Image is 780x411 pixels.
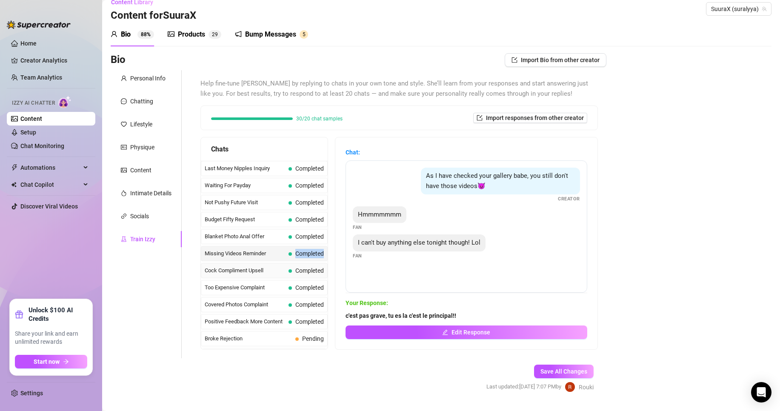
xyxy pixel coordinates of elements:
a: Home [20,40,37,47]
span: Completed [295,233,324,240]
span: Waiting For Payday [205,181,285,190]
span: 9 [215,31,218,37]
div: Bump Messages [245,29,296,40]
span: Completed [295,182,324,189]
div: Content [130,166,151,175]
span: I can't buy anything else tonight though! Lol [358,239,480,246]
span: Save All Changes [540,368,587,375]
span: Fan [353,252,362,260]
span: Import Bio from other creator [521,57,600,63]
span: Edit Response [451,329,490,336]
button: Start nowarrow-right [15,355,87,368]
button: Edit Response [346,325,587,339]
span: Completed [295,267,324,274]
div: Lifestyle [130,120,152,129]
span: edit [442,329,448,335]
span: Creator [558,195,580,203]
span: Budget Fifty Request [205,215,285,224]
span: Blanket Photo Anal Offer [205,232,285,241]
span: arrow-right [63,359,69,365]
a: Discover Viral Videos [20,203,78,210]
img: AI Chatter [58,96,71,108]
span: Completed [295,284,324,291]
span: Broke Rejection [205,334,292,343]
span: Chat Copilot [20,178,81,191]
span: import [511,57,517,63]
a: Chat Monitoring [20,143,64,149]
div: Socials [130,211,149,221]
span: Not Pushy Future Visit [205,198,285,207]
span: Completed [295,318,324,325]
span: user [121,75,127,81]
a: Setup [20,129,36,136]
span: Help fine-tune [PERSON_NAME] by replying to chats in your own tone and style. She’ll learn from y... [200,79,598,99]
span: 30/20 chat samples [296,116,343,121]
div: Train Izzy [130,234,155,244]
span: heart [121,121,127,127]
sup: 5 [300,30,308,39]
div: Products [178,29,205,40]
span: Pending [302,335,324,342]
span: Covered Photos Complaint [205,300,285,309]
span: picture [168,31,174,37]
span: Share your link and earn unlimited rewards [15,330,87,346]
div: Physique [130,143,154,152]
span: SuuraX (suralyya) [711,3,766,15]
div: Intimate Details [130,188,171,198]
span: Automations [20,161,81,174]
button: Import Bio from other creator [505,53,606,67]
span: Fan [353,224,362,231]
sup: 88% [137,30,154,39]
span: Positive Feedback More Content [205,317,285,326]
span: Too Expensive Complaint [205,283,285,292]
span: fire [121,190,127,196]
span: link [121,213,127,219]
span: 5 [303,31,306,37]
span: Start now [34,358,60,365]
img: Chat Copilot [11,182,17,188]
span: gift [15,310,23,319]
a: Creator Analytics [20,54,89,67]
img: Rouki [565,382,575,392]
strong: Unlock $100 AI Credits [29,306,87,323]
span: Last Money Nipples Inquiry [205,164,285,173]
a: Team Analytics [20,74,62,81]
span: experiment [121,236,127,242]
strong: Your Response: [346,300,388,306]
span: Completed [295,165,324,172]
span: notification [235,31,242,37]
div: Chatting [130,97,153,106]
span: Chats [211,144,229,154]
span: As I have checked your gallery babe, you still don't have those videos😈 [426,172,568,190]
span: Missing Videos Reminder [205,249,285,258]
span: message [121,98,127,104]
span: Completed [295,199,324,206]
span: Cock Compliment Upsell [205,266,285,275]
button: Save All Changes [534,365,594,378]
span: Import responses from other creator [486,114,584,121]
button: Import responses from other creator [473,113,587,123]
span: team [762,6,767,11]
span: Completed [295,301,324,308]
h3: Bio [111,53,126,67]
span: Completed [295,216,324,223]
a: Content [20,115,42,122]
span: import [477,115,483,121]
span: user [111,31,117,37]
div: Bio [121,29,131,40]
div: Personal Info [130,74,166,83]
span: Izzy AI Chatter [12,99,55,107]
span: idcard [121,144,127,150]
div: Open Intercom Messenger [751,382,771,402]
span: 2 [212,31,215,37]
sup: 29 [209,30,221,39]
h3: Content for SuuraX [111,9,196,23]
span: Hmmmmmmm [358,211,401,218]
span: picture [121,167,127,173]
a: Settings [20,390,43,397]
strong: Chat: [346,149,360,156]
img: logo-BBDzfeDw.svg [7,20,71,29]
strong: c'est pas grave, tu es la c'est le principal!! [346,312,456,319]
span: Completed [295,250,324,257]
span: Last updated: [DATE] 7:07 PM by [486,382,561,391]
